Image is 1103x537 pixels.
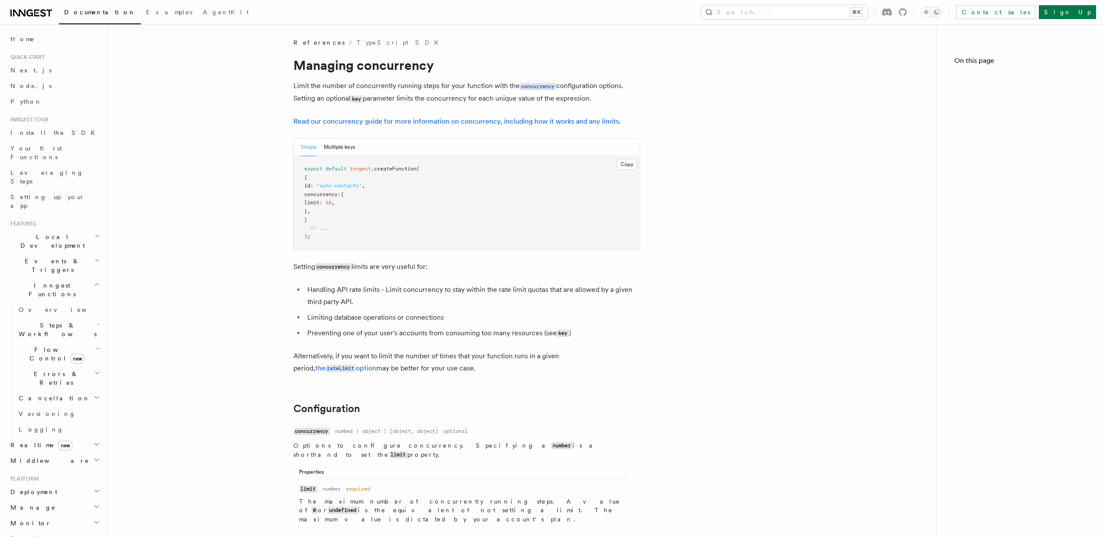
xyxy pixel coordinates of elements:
[15,366,102,390] button: Errors & Retries
[15,406,102,422] a: Versioning
[7,257,94,274] span: Events & Triggers
[7,500,102,515] button: Manage
[7,441,72,449] span: Realtime
[299,485,317,493] code: limit
[15,321,97,338] span: Steps & Workflows
[7,281,94,298] span: Inngest Functions
[310,183,313,189] span: :
[7,278,102,302] button: Inngest Functions
[10,35,35,43] span: Home
[850,8,862,16] kbd: ⌘K
[7,488,57,496] span: Deployment
[322,485,341,492] dd: number
[954,56,1086,69] h4: On this page
[15,318,102,342] button: Steps & Workflows
[701,5,868,19] button: Search...⌘K
[341,191,344,197] span: {
[304,208,307,214] span: }
[304,191,338,197] span: concurrency
[7,484,102,500] button: Deployment
[520,83,556,90] code: concurrency
[312,507,318,514] code: 0
[956,5,1035,19] a: Contact sales
[10,169,84,185] span: Leveraging Steps
[10,129,100,136] span: Install the SDK
[551,442,573,449] code: number
[293,115,640,128] p: .
[15,422,102,437] a: Logging
[19,306,108,313] span: Overview
[19,426,64,433] span: Logging
[7,31,102,47] a: Home
[305,311,640,324] li: Limiting database operations or connections
[293,117,619,125] a: Read our concurrency guide for more information on concurrency, including how it works and any li...
[15,394,90,403] span: Cancellation
[293,57,640,73] h1: Managing concurrency
[10,145,62,160] span: Your first Functions
[10,98,42,105] span: Python
[7,515,102,531] button: Monitor
[10,193,85,209] span: Setting up your app
[299,497,621,524] p: The maximum number of concurrently running steps. A value of or is the equivalent of not setting ...
[960,85,1086,101] a: Configuration
[7,232,94,250] span: Local Development
[958,73,1077,82] span: Managing concurrency
[293,38,345,47] span: References
[310,225,329,231] span: // ...
[304,166,322,172] span: export
[389,451,407,458] code: limit
[520,82,556,90] a: concurrency
[338,191,341,197] span: :
[293,261,640,273] p: Setting limits are very useful for:
[301,138,317,156] button: Simple
[7,78,102,94] a: Node.js
[7,165,102,189] a: Leveraging Steps
[7,437,102,453] button: Realtimenew
[198,3,254,23] a: AgentKit
[7,141,102,165] a: Your first Functions
[315,364,376,372] a: therateLimitoption
[10,82,52,89] span: Node.js
[19,410,76,417] span: Versioning
[362,183,365,189] span: ,
[15,342,102,366] button: Flow Controlnew
[305,327,640,340] li: Preventing one of your user's accounts from consuming too many resources (see )
[293,350,640,375] p: Alternatively, if you want to limit the number of times that your function runs in a given period...
[304,183,310,189] span: id
[416,166,420,172] span: (
[58,441,72,450] span: new
[7,62,102,78] a: Next.js
[324,138,355,156] button: Multiple keys
[7,125,102,141] a: Install the SDK
[7,253,102,278] button: Events & Triggers
[371,166,416,172] span: .createFunction
[7,54,45,61] span: Quick start
[203,9,249,16] span: AgentKit
[7,456,89,465] span: Middleware
[7,302,102,437] div: Inngest Functions
[7,220,36,227] span: Features
[146,9,192,16] span: Examples
[7,116,49,123] span: Inngest tour
[325,365,356,372] code: rateLimit
[15,370,94,387] span: Errors & Retries
[921,7,942,17] button: Toggle dark mode
[15,390,102,406] button: Cancellation
[332,200,335,206] span: ,
[325,166,347,172] span: default
[10,67,52,74] span: Next.js
[15,302,102,318] a: Overview
[293,80,640,105] p: Limit the number of concurrently running steps for your function with the configuration options. ...
[963,88,1042,97] span: Configuration
[954,69,1086,85] a: Managing concurrency
[1039,5,1096,19] a: Sign Up
[335,428,438,435] dd: number | object | [object, object]
[328,507,358,514] code: undefined
[304,200,319,206] span: limit
[293,441,626,459] p: Options to configure concurrency. Specifying a is a shorthand to set the property.
[557,330,569,337] code: key
[141,3,198,23] a: Examples
[307,208,310,214] span: ,
[350,166,371,172] span: inngest
[319,200,322,206] span: :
